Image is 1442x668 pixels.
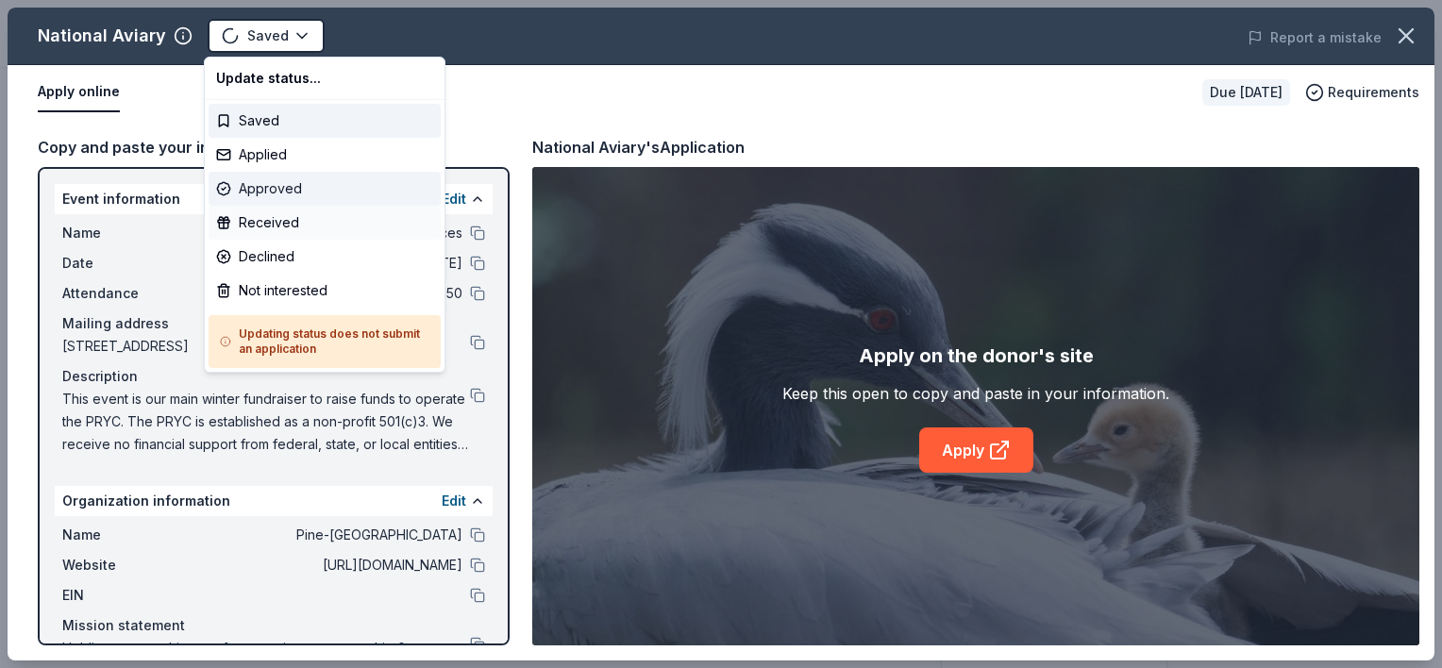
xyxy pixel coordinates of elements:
div: Saved [209,104,441,138]
div: Received [209,206,441,240]
div: Not interested [209,274,441,308]
div: Update status... [209,61,441,95]
span: Night at the Races [367,23,490,45]
h5: Updating status does not submit an application [220,326,429,357]
div: Declined [209,240,441,274]
div: Approved [209,172,441,206]
div: Applied [209,138,441,172]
